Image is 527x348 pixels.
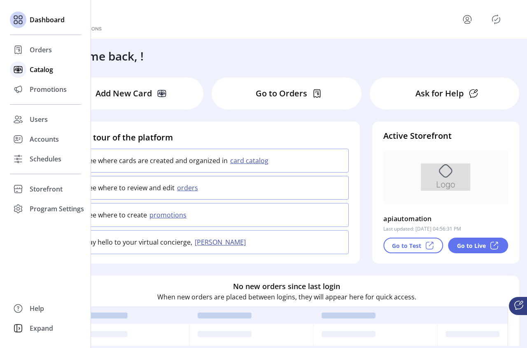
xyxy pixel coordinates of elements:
p: Go to Test [392,241,421,250]
h3: Welcome back, ! [54,47,144,65]
p: Add New Card [96,87,152,100]
h4: Active Storefront [383,130,508,142]
span: Program Settings [30,204,84,214]
span: Promotions [30,84,67,94]
p: Say hello to your virtual concierge, [85,237,192,247]
button: promotions [147,210,191,220]
p: Ask for Help [415,87,464,100]
span: Catalog [30,65,53,75]
span: Storefront [30,184,63,194]
p: See where cards are created and organized in [85,156,228,166]
h6: No new orders since last login [233,281,340,292]
span: Users [30,114,48,124]
button: [PERSON_NAME] [192,237,251,247]
p: Go to Live [457,241,486,250]
p: apiautomation [383,212,431,225]
span: Schedules [30,154,61,164]
span: Orders [30,45,52,55]
p: Go to Orders [256,87,307,100]
p: See where to review and edit [85,183,175,193]
span: Dashboard [30,15,65,25]
p: Last updated: [DATE] 04:56:31 PM [383,225,461,233]
button: Publisher Panel [490,13,503,26]
p: When new orders are placed between logins, they will appear here for quick access. [157,292,416,302]
h4: Take a tour of the platform [65,131,349,144]
span: Help [30,304,44,313]
button: orders [175,183,203,193]
button: card catalog [228,156,273,166]
button: menu [461,13,474,26]
span: Expand [30,323,53,333]
p: See where to create [85,210,147,220]
span: Accounts [30,134,59,144]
